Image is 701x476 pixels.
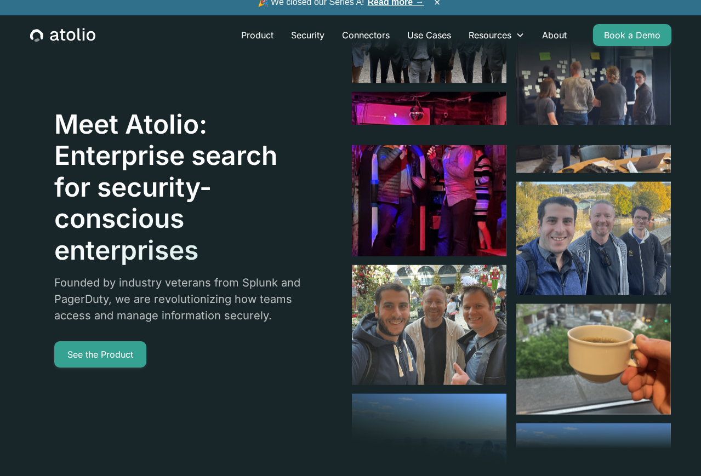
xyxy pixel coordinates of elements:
[30,28,95,42] a: home
[516,304,671,414] img: image
[352,265,506,385] img: image
[232,24,282,46] a: Product
[646,423,701,476] iframe: Chat Widget
[516,182,671,295] img: image
[333,24,398,46] a: Connectors
[352,91,506,256] img: image
[516,8,671,173] img: image
[533,24,575,46] a: About
[54,108,314,266] h1: Meet Atolio: Enterprise search for security-conscious enterprises
[54,341,146,368] a: See the Product
[469,28,511,42] div: Resources
[460,24,533,46] div: Resources
[398,24,460,46] a: Use Cases
[54,274,314,324] p: Founded by industry veterans from Splunk and PagerDuty, we are revolutionizing how teams access a...
[282,24,333,46] a: Security
[593,24,671,46] a: Book a Demo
